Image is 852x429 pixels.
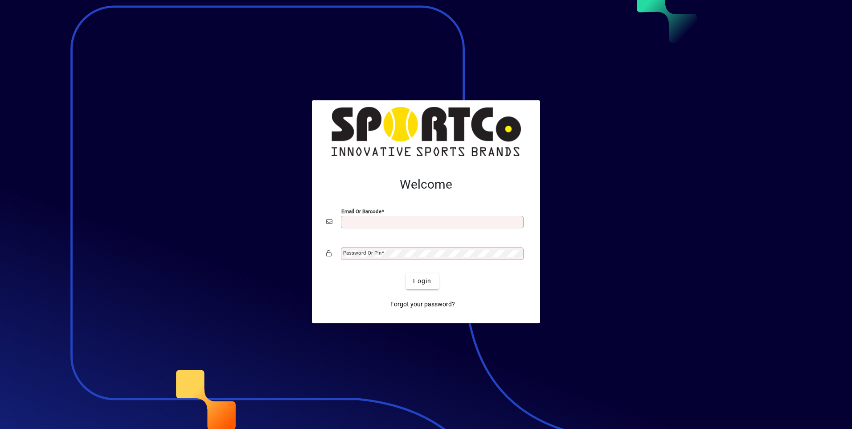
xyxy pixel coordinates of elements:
span: Forgot your password? [390,300,455,309]
mat-label: Password or Pin [343,250,381,256]
mat-label: Email or Barcode [341,208,381,214]
button: Login [406,273,438,289]
h2: Welcome [326,177,526,192]
span: Login [413,276,431,286]
a: Forgot your password? [387,297,459,313]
